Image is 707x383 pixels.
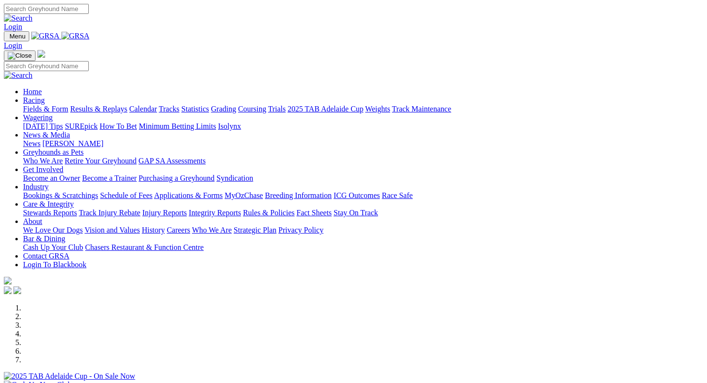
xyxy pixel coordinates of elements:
a: [PERSON_NAME] [42,139,103,148]
a: Race Safe [382,191,412,199]
a: Chasers Restaurant & Function Centre [85,243,204,251]
a: Applications & Forms [154,191,223,199]
a: Tracks [159,105,180,113]
img: GRSA [61,32,90,40]
a: SUREpick [65,122,97,130]
a: MyOzChase [225,191,263,199]
a: Coursing [238,105,266,113]
a: How To Bet [100,122,137,130]
a: 2025 TAB Adelaide Cup [288,105,363,113]
img: 2025 TAB Adelaide Cup - On Sale Now [4,372,135,381]
img: Close [8,52,32,60]
a: Grading [211,105,236,113]
a: Login [4,41,22,49]
a: Privacy Policy [278,226,324,234]
a: We Love Our Dogs [23,226,83,234]
a: Results & Replays [70,105,127,113]
a: Track Maintenance [392,105,451,113]
a: Home [23,87,42,96]
a: History [142,226,165,234]
a: GAP SA Assessments [139,157,206,165]
img: logo-grsa-white.png [37,50,45,58]
a: Rules & Policies [243,209,295,217]
a: Get Involved [23,165,63,173]
a: [DATE] Tips [23,122,63,130]
a: Calendar [129,105,157,113]
input: Search [4,4,89,14]
a: Care & Integrity [23,200,74,208]
a: Become an Owner [23,174,80,182]
img: logo-grsa-white.png [4,277,12,284]
a: Strategic Plan [234,226,276,234]
img: Search [4,14,33,23]
img: twitter.svg [13,286,21,294]
a: Stewards Reports [23,209,77,217]
a: About [23,217,42,225]
img: GRSA [31,32,60,40]
div: Bar & Dining [23,243,703,252]
a: Industry [23,183,48,191]
a: Login [4,23,22,31]
a: Purchasing a Greyhound [139,174,215,182]
a: Integrity Reports [189,209,241,217]
a: Who We Are [192,226,232,234]
div: News & Media [23,139,703,148]
a: Become a Trainer [82,174,137,182]
a: Cash Up Your Club [23,243,83,251]
a: Fields & Form [23,105,68,113]
a: Vision and Values [84,226,140,234]
a: Fact Sheets [297,209,332,217]
a: Statistics [181,105,209,113]
div: Care & Integrity [23,209,703,217]
a: Retire Your Greyhound [65,157,137,165]
a: Contact GRSA [23,252,69,260]
img: Search [4,71,33,80]
input: Search [4,61,89,71]
a: Bar & Dining [23,235,65,243]
a: Schedule of Fees [100,191,152,199]
div: Get Involved [23,174,703,183]
a: Racing [23,96,45,104]
a: Minimum Betting Limits [139,122,216,130]
button: Toggle navigation [4,50,36,61]
a: Greyhounds as Pets [23,148,84,156]
a: Syndication [216,174,253,182]
a: Who We Are [23,157,63,165]
a: ICG Outcomes [334,191,380,199]
a: Careers [167,226,190,234]
img: facebook.svg [4,286,12,294]
a: Weights [365,105,390,113]
a: Trials [268,105,286,113]
a: Injury Reports [142,209,187,217]
div: Racing [23,105,703,113]
div: Greyhounds as Pets [23,157,703,165]
div: About [23,226,703,235]
a: Stay On Track [334,209,378,217]
a: Breeding Information [265,191,332,199]
a: Login To Blackbook [23,260,86,269]
a: Bookings & Scratchings [23,191,98,199]
a: News & Media [23,131,70,139]
a: News [23,139,40,148]
span: Menu [10,33,25,40]
button: Toggle navigation [4,31,29,41]
div: Industry [23,191,703,200]
a: Wagering [23,113,53,122]
a: Track Injury Rebate [79,209,140,217]
div: Wagering [23,122,703,131]
a: Isolynx [218,122,241,130]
